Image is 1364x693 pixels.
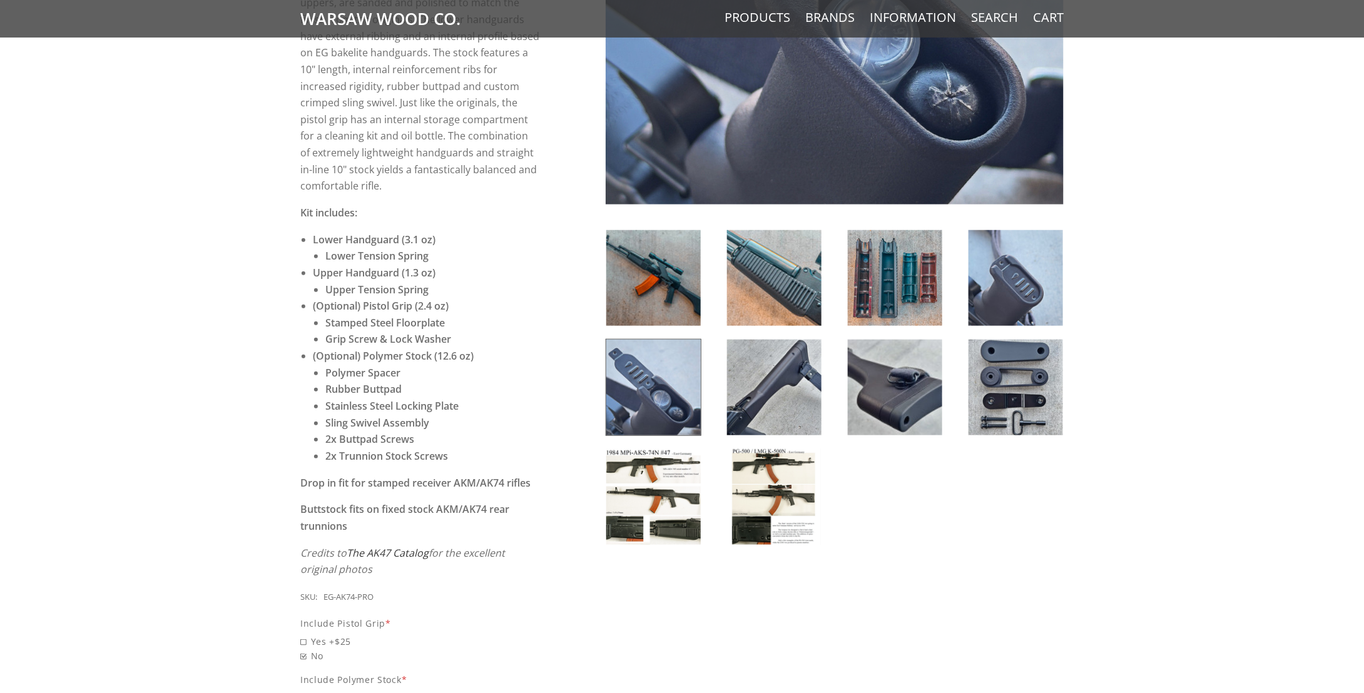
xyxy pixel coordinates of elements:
a: Search [971,9,1018,26]
img: East German AK-74 Prototype Furniture [969,340,1063,435]
strong: (Optional) Polymer Stock (12.6 oz) [313,349,474,363]
strong: Buttstock fits on fixed stock AKM/AK74 rear trunnions [300,502,509,533]
em: Credits to for the excellent original photos [300,546,505,577]
a: Brands [805,9,855,26]
img: East German AK-74 Prototype Furniture [606,340,701,435]
strong: Stamped Steel Floorplate [325,316,445,330]
strong: Upper Handguard (1.3 oz) [313,266,435,280]
strong: Drop in fit for stamped receiver AKM/AK74 rifles [300,476,531,490]
div: SKU: [300,590,317,604]
img: East German AK-74 Prototype Furniture [848,230,942,326]
img: East German AK-74 Prototype Furniture [969,230,1063,326]
strong: Lower Tension Spring [325,249,429,263]
strong: Grip Screw & Lock Washer [325,332,451,346]
strong: Lower Handguard (3.1 oz) [313,233,435,246]
a: Cart [1033,9,1064,26]
a: The AK47 Catalog [347,546,429,560]
div: EG-AK74-PRO [323,590,374,604]
img: East German AK-74 Prototype Furniture [606,230,701,326]
img: East German AK-74 Prototype Furniture [727,230,822,326]
strong: 2x Trunnion Stock Screws [325,449,448,463]
span: Yes +$25 [300,634,540,649]
strong: (Optional) Pistol Grip (2.4 oz) [313,299,449,313]
strong: Sling Swivel Assembly [325,416,429,430]
a: Information [870,9,956,26]
div: Include Polymer Stock [300,672,540,687]
img: East German AK-74 Prototype Furniture [848,340,942,435]
strong: Upper Tension Spring [325,283,429,296]
strong: 2x Buttpad Screws [325,432,414,446]
strong: Rubber Buttpad [325,382,402,396]
img: East German AK-74 Prototype Furniture [606,449,701,545]
span: No [300,649,540,663]
strong: Stainless Steel Locking Plate [325,399,459,413]
div: Include Pistol Grip [300,616,540,630]
img: East German AK-74 Prototype Furniture [727,340,822,435]
img: East German AK-74 Prototype Furniture [727,449,822,545]
strong: Kit includes: [300,206,357,220]
strong: Polymer Spacer [325,366,400,380]
a: Products [725,9,790,26]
